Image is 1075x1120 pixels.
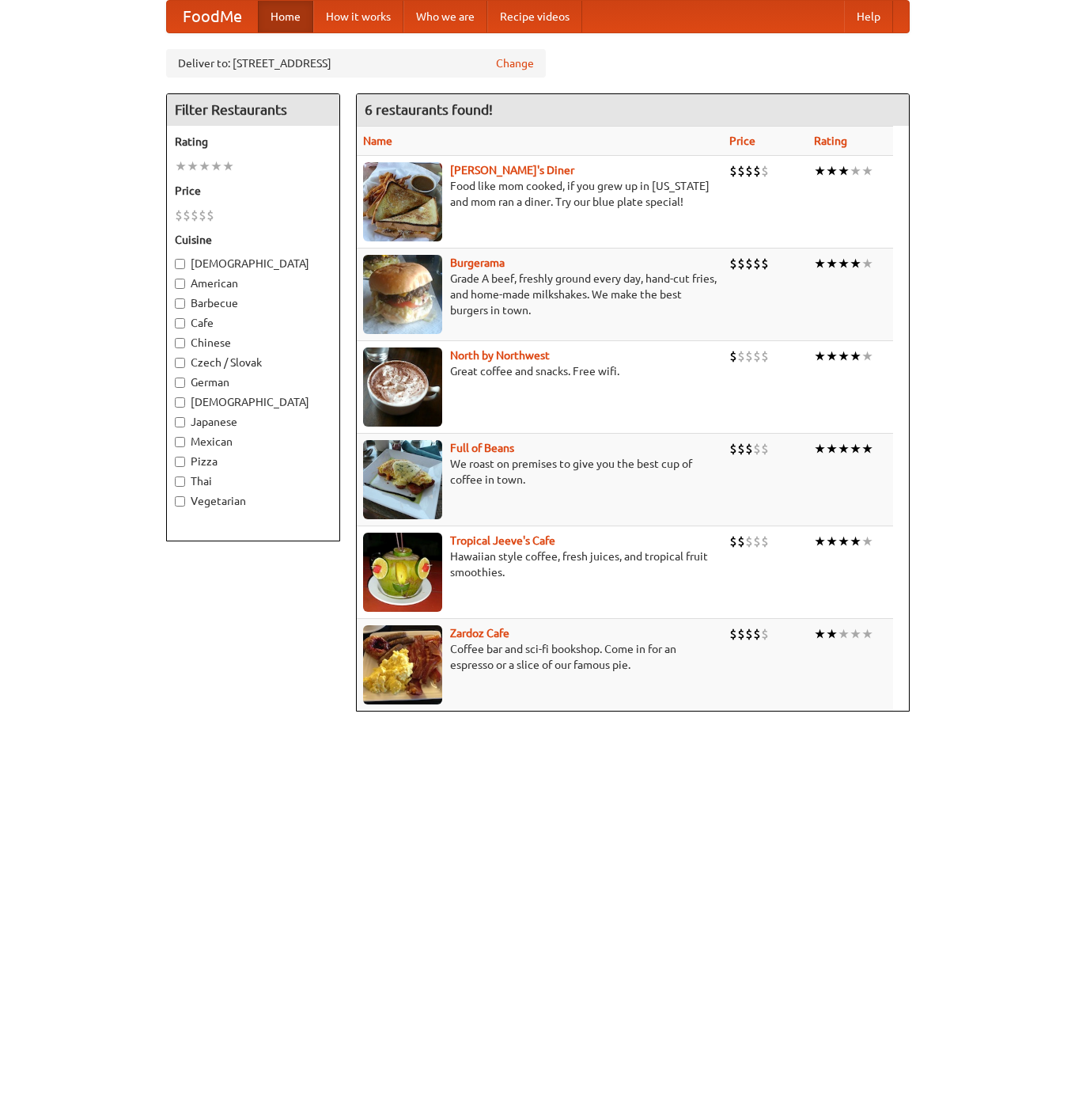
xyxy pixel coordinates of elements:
[175,318,185,328] input: Cafe
[737,533,745,550] li: $
[450,534,555,547] b: Tropical Jeeve's Cafe
[838,162,850,180] li: ★
[175,378,185,388] input: German
[826,533,838,550] li: ★
[363,255,442,334] img: burgerama.jpg
[175,275,331,291] label: American
[210,158,222,175] li: ★
[745,440,753,457] li: $
[175,473,331,489] label: Thai
[175,295,331,311] label: Barbecue
[450,164,574,177] a: [PERSON_NAME]'s Diner
[363,456,717,488] p: We roast on premises to give you the best cup of coffee in town.
[363,135,392,147] a: Name
[365,102,493,117] ng-pluralize: 6 restaurants found!
[199,207,206,224] li: $
[403,1,487,32] a: Who we are
[729,162,737,180] li: $
[826,162,838,180] li: ★
[175,298,185,309] input: Barbecue
[175,417,185,427] input: Japanese
[745,255,753,272] li: $
[814,625,826,643] li: ★
[814,440,826,457] li: ★
[745,162,753,180] li: $
[175,134,331,150] h5: Rating
[737,625,745,643] li: $
[175,259,185,269] input: [DEMOGRAPHIC_DATA]
[450,442,514,454] a: Full of Beans
[861,440,873,457] li: ★
[861,255,873,272] li: ★
[850,440,861,457] li: ★
[844,1,893,32] a: Help
[450,349,550,362] a: North by Northwest
[826,440,838,457] li: ★
[761,625,769,643] li: $
[175,232,331,248] h5: Cuisine
[729,533,737,550] li: $
[363,625,442,704] img: zardoz.jpg
[175,358,185,368] input: Czech / Slovak
[745,347,753,365] li: $
[363,641,717,673] p: Coffee bar and sci-fi bookshop. Come in for an espresso or a slice of our famous pie.
[761,440,769,457] li: $
[737,347,745,365] li: $
[737,162,745,180] li: $
[175,335,331,351] label: Chinese
[175,414,331,430] label: Japanese
[167,1,258,32] a: FoodMe
[861,162,873,180] li: ★
[175,355,331,370] label: Czech / Slovak
[838,255,850,272] li: ★
[861,533,873,550] li: ★
[745,625,753,643] li: $
[838,625,850,643] li: ★
[450,256,505,269] a: Burgerama
[166,49,546,78] div: Deliver to: [STREET_ADDRESS]
[753,255,761,272] li: $
[729,625,737,643] li: $
[183,207,191,224] li: $
[761,347,769,365] li: $
[175,338,185,348] input: Chinese
[861,347,873,365] li: ★
[258,1,313,32] a: Home
[175,394,331,410] label: [DEMOGRAPHIC_DATA]
[496,55,534,71] a: Change
[175,374,331,390] label: German
[861,625,873,643] li: ★
[850,533,861,550] li: ★
[761,533,769,550] li: $
[814,347,826,365] li: ★
[175,397,185,408] input: [DEMOGRAPHIC_DATA]
[175,496,185,507] input: Vegetarian
[175,256,331,271] label: [DEMOGRAPHIC_DATA]
[729,440,737,457] li: $
[826,255,838,272] li: ★
[363,440,442,519] img: beans.jpg
[814,135,847,147] a: Rating
[363,549,717,580] p: Hawaiian style coffee, fresh juices, and tropical fruit smoothies.
[729,347,737,365] li: $
[450,627,509,640] a: Zardoz Cafe
[363,363,717,379] p: Great coffee and snacks. Free wifi.
[191,207,199,224] li: $
[175,493,331,509] label: Vegetarian
[206,207,214,224] li: $
[199,158,210,175] li: ★
[167,94,339,126] h4: Filter Restaurants
[175,279,185,289] input: American
[753,440,761,457] li: $
[838,533,850,550] li: ★
[222,158,234,175] li: ★
[729,255,737,272] li: $
[814,533,826,550] li: ★
[175,454,331,469] label: Pizza
[487,1,582,32] a: Recipe videos
[761,255,769,272] li: $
